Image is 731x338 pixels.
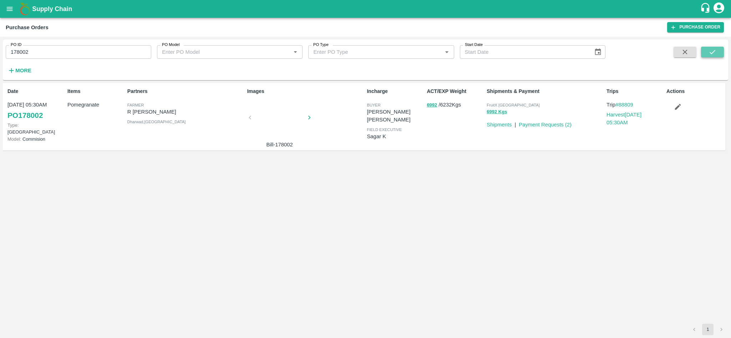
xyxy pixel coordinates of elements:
[700,2,712,15] div: customer-support
[606,101,664,109] p: Trip
[15,68,31,73] strong: More
[127,88,244,95] p: Partners
[7,123,19,128] span: Type:
[127,120,186,124] span: Dharwad , [GEOGRAPHIC_DATA]
[367,108,424,124] p: [PERSON_NAME] [PERSON_NAME]
[7,136,65,142] p: Commision
[7,122,65,135] p: [GEOGRAPHIC_DATA]
[367,103,380,107] span: buyer
[367,128,402,132] span: field executive
[487,103,540,107] span: FruitX [GEOGRAPHIC_DATA]
[6,64,33,77] button: More
[159,47,279,57] input: Enter PO Model
[7,88,65,95] p: Date
[442,47,451,57] button: Open
[465,42,483,48] label: Start Date
[127,108,244,116] p: R [PERSON_NAME]
[32,4,700,14] a: Supply Chain
[487,108,507,116] button: 6992 Kgs
[7,101,65,109] p: [DATE] 05:30AM
[67,88,125,95] p: Items
[32,5,72,12] b: Supply Chain
[18,2,32,16] img: logo
[519,122,572,128] a: Payment Requests (2)
[253,141,306,149] p: Bill-178002
[460,45,588,59] input: Start Date
[487,122,512,128] a: Shipments
[427,101,484,109] p: / 6232 Kgs
[666,88,724,95] p: Actions
[291,47,300,57] button: Open
[687,324,728,335] nav: pagination navigation
[367,132,424,140] p: Sagar K
[591,45,605,59] button: Choose date
[127,103,144,107] span: Farmer
[487,88,604,95] p: Shipments & Payment
[313,42,329,48] label: PO Type
[615,102,633,108] a: #88809
[427,101,437,109] button: 6992
[427,88,484,95] p: ACT/EXP Weight
[702,324,714,335] button: page 1
[512,118,516,129] div: |
[606,88,664,95] p: Trips
[7,109,43,122] a: PO178002
[606,112,641,125] a: Harvest[DATE] 05:30AM
[1,1,18,17] button: open drawer
[11,42,21,48] label: PO ID
[310,47,431,57] input: Enter PO Type
[7,136,21,142] span: Model:
[667,22,724,32] a: Purchase Order
[6,23,49,32] div: Purchase Orders
[162,42,180,48] label: PO Model
[367,88,424,95] p: Incharge
[712,1,725,16] div: account of current user
[247,88,364,95] p: Images
[6,45,151,59] input: Enter PO ID
[67,101,125,109] p: Pomegranate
